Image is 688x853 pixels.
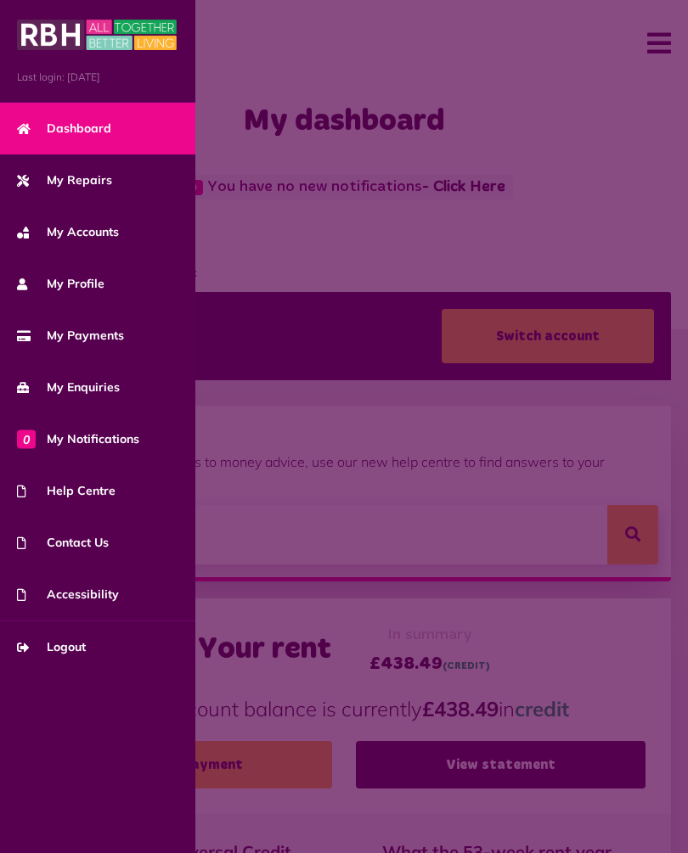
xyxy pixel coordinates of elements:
span: My Profile [17,275,104,293]
span: Logout [17,638,86,656]
span: Dashboard [17,120,111,137]
span: Contact Us [17,534,109,552]
img: MyRBH [17,17,177,53]
span: My Repairs [17,171,112,189]
span: My Accounts [17,223,119,241]
span: My Enquiries [17,379,120,396]
span: Last login: [DATE] [17,70,178,85]
span: My Notifications [17,430,139,448]
span: Help Centre [17,482,116,500]
span: 0 [17,429,36,448]
span: My Payments [17,327,124,345]
span: Accessibility [17,586,119,603]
